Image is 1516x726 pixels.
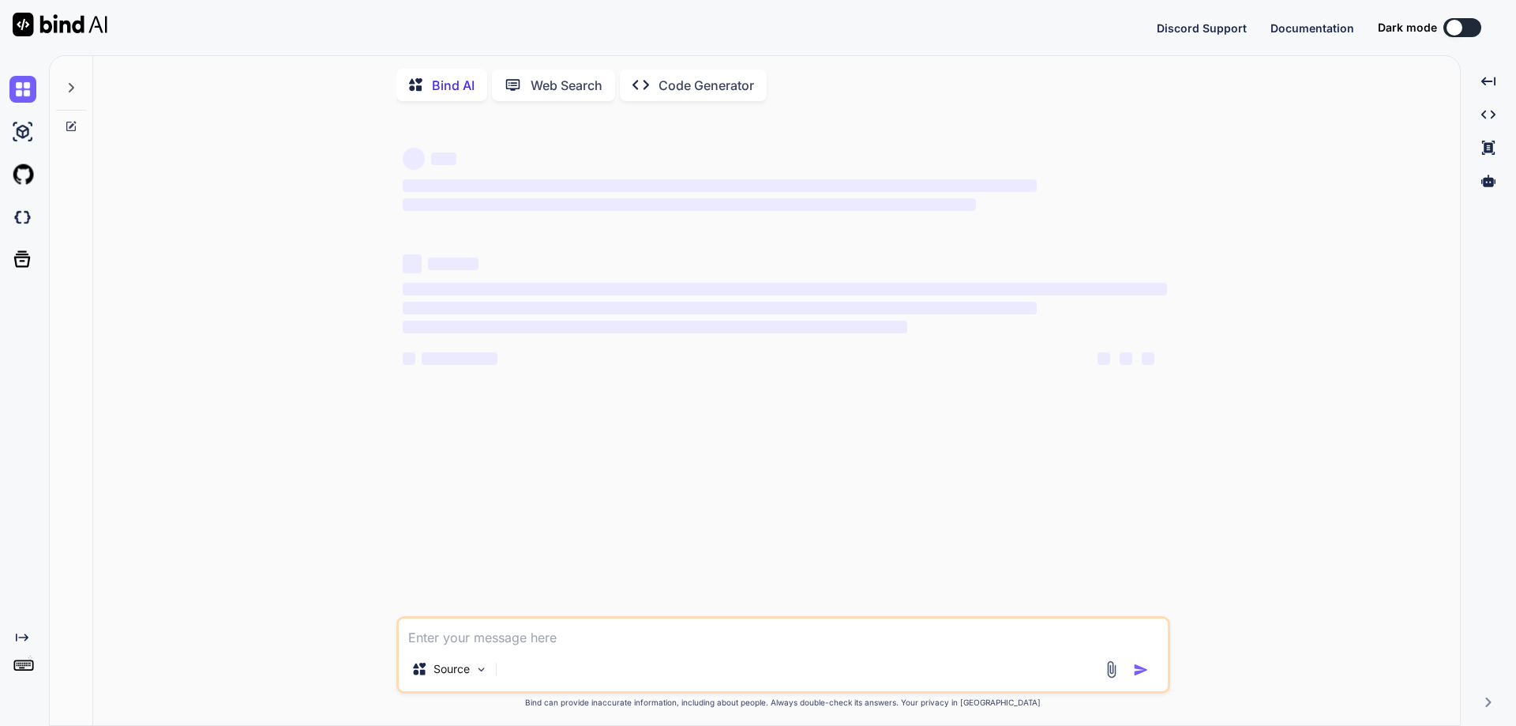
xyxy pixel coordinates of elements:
span: ‌ [1142,352,1154,365]
p: Bind can provide inaccurate information, including about people. Always double-check its answers.... [396,697,1170,709]
span: Discord Support [1157,21,1247,35]
span: ‌ [1120,352,1132,365]
p: Code Generator [659,76,754,95]
img: Bind AI [13,13,107,36]
span: ‌ [403,148,425,170]
img: darkCloudIdeIcon [9,204,36,231]
img: attachment [1102,660,1120,679]
p: Web Search [531,76,602,95]
img: icon [1133,662,1149,678]
span: Dark mode [1378,20,1437,36]
p: Source [433,661,470,677]
span: ‌ [403,254,422,273]
span: ‌ [428,258,478,270]
span: Documentation [1270,21,1354,35]
span: ‌ [403,302,1037,314]
span: ‌ [422,352,497,365]
img: Pick Models [475,663,488,676]
img: ai-studio [9,118,36,145]
span: ‌ [1098,352,1110,365]
p: Bind AI [432,76,475,95]
span: ‌ [403,283,1167,295]
span: ‌ [403,352,415,365]
span: ‌ [403,198,976,211]
button: Documentation [1270,20,1354,36]
button: Discord Support [1157,20,1247,36]
span: ‌ [403,321,907,333]
img: chat [9,76,36,103]
img: githubLight [9,161,36,188]
span: ‌ [431,152,456,165]
span: ‌ [403,179,1037,192]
